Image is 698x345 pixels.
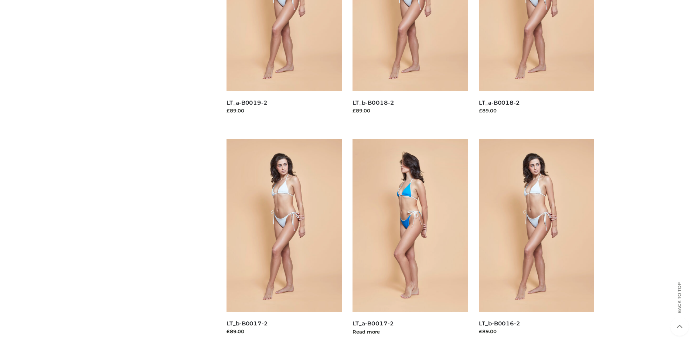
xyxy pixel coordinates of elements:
div: £89.00 [353,107,468,114]
div: £89.00 [227,328,342,335]
div: £89.00 [227,107,342,114]
div: £89.00 [479,107,594,114]
a: LT_b-B0018-2 [353,99,394,106]
a: LT_b-B0016-2 [479,320,520,327]
a: LT_a-B0017-2 [353,320,394,327]
a: Read more [353,329,380,335]
a: LT_b-B0017-2 [227,320,268,327]
a: LT_a-B0019-2 [227,99,268,106]
div: £89.00 [479,328,594,335]
a: LT_a-B0018-2 [479,99,520,106]
span: Back to top [670,295,689,314]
